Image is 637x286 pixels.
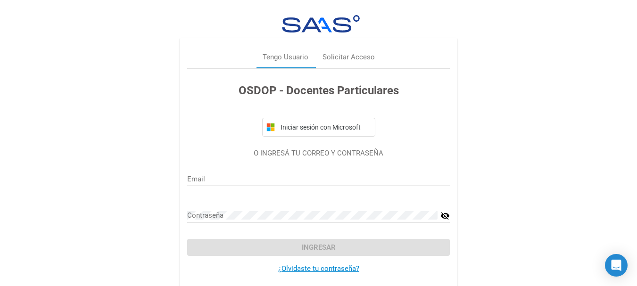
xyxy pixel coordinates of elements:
[302,243,336,252] span: Ingresar
[187,239,450,256] button: Ingresar
[263,52,308,63] div: Tengo Usuario
[187,148,450,159] p: O INGRESÁ TU CORREO Y CONTRASEÑA
[262,118,375,137] button: Iniciar sesión con Microsoft
[187,82,450,99] h3: OSDOP - Docentes Particulares
[323,52,375,63] div: Solicitar Acceso
[440,210,450,221] mat-icon: visibility_off
[279,123,371,131] span: Iniciar sesión con Microsoft
[278,264,359,273] a: ¿Olvidaste tu contraseña?
[605,254,628,277] div: Open Intercom Messenger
